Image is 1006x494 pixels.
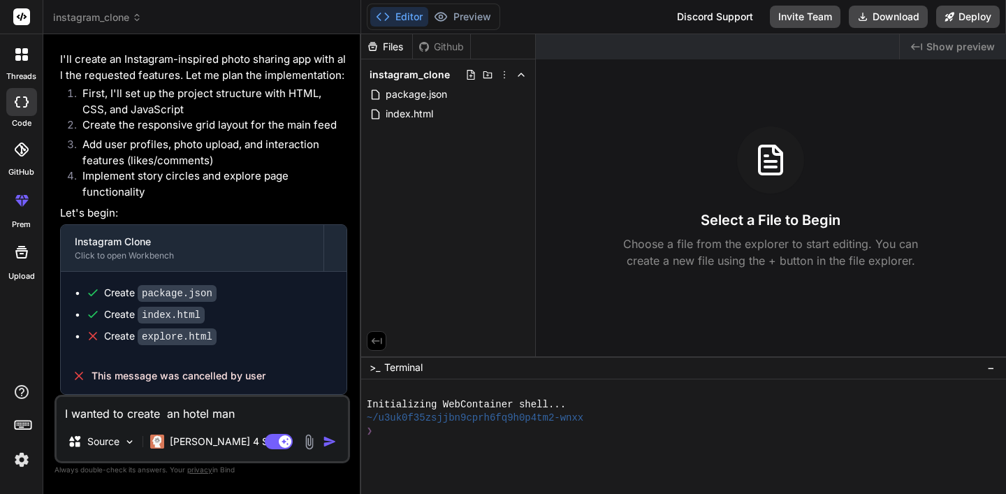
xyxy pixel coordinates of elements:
button: Invite Team [770,6,840,28]
div: Create [104,329,217,344]
span: package.json [384,86,449,103]
code: package.json [138,285,217,302]
button: − [984,356,998,379]
span: instagram_clone [370,68,450,82]
p: Always double-check its answers. Your in Bind [54,463,350,477]
label: prem [12,219,31,231]
span: privacy [187,465,212,474]
li: Add user profiles, photo upload, and interaction features (likes/comments) [71,137,347,168]
span: This message was cancelled by user [92,369,265,383]
div: Discord Support [669,6,761,28]
img: Claude 4 Sonnet [150,435,164,449]
span: instagram_clone [53,10,142,24]
p: Let's begin: [60,205,347,221]
p: Source [87,435,119,449]
p: [PERSON_NAME] 4 S.. [170,435,274,449]
button: Editor [370,7,428,27]
div: Click to open Workbench [75,250,309,261]
span: >_ [370,361,380,375]
span: Show preview [926,40,995,54]
img: attachment [301,434,317,450]
div: Instagram Clone [75,235,309,249]
code: explore.html [138,328,217,345]
span: Terminal [384,361,423,375]
li: First, I'll set up the project structure with HTML, CSS, and JavaScript [71,86,347,117]
label: Upload [8,270,35,282]
img: settings [10,448,34,472]
span: − [987,361,995,375]
label: threads [6,71,36,82]
div: Files [361,40,412,54]
li: Implement story circles and explore page functionality [71,168,347,200]
div: Github [413,40,470,54]
textarea: I wanted to create an hotel man [57,397,348,422]
button: Deploy [936,6,1000,28]
img: Pick Models [124,436,136,448]
label: code [12,117,31,129]
div: Create [104,286,217,300]
p: I'll create an Instagram-inspired photo sharing app with all the requested features. Let me plan ... [60,52,347,83]
button: Download [849,6,928,28]
label: GitHub [8,166,34,178]
li: Create the responsive grid layout for the main feed [71,117,347,137]
div: Create [104,307,205,322]
button: Preview [428,7,497,27]
span: ~/u3uk0f35zsjjbn9cprh6fq9h0p4tm2-wnxx [367,412,584,425]
h3: Select a File to Begin [701,210,840,230]
code: index.html [138,307,205,324]
span: index.html [384,106,435,122]
p: Choose a file from the explorer to start editing. You can create a new file using the + button in... [614,235,927,269]
button: Instagram CloneClick to open Workbench [61,225,323,271]
img: icon [323,435,337,449]
span: Initializing WebContainer shell... [367,398,566,412]
span: ❯ [367,425,372,438]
